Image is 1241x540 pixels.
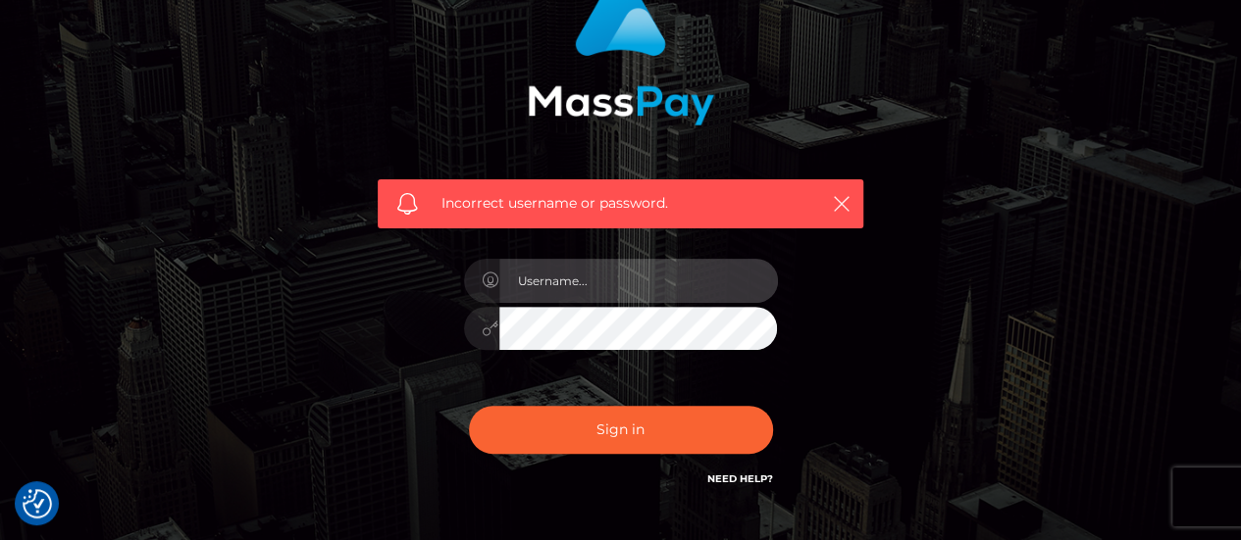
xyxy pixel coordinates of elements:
[499,259,778,303] input: Username...
[23,489,52,518] img: Revisit consent button
[707,472,773,485] a: Need Help?
[441,193,800,214] span: Incorrect username or password.
[469,406,773,454] button: Sign in
[23,489,52,518] button: Consent Preferences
